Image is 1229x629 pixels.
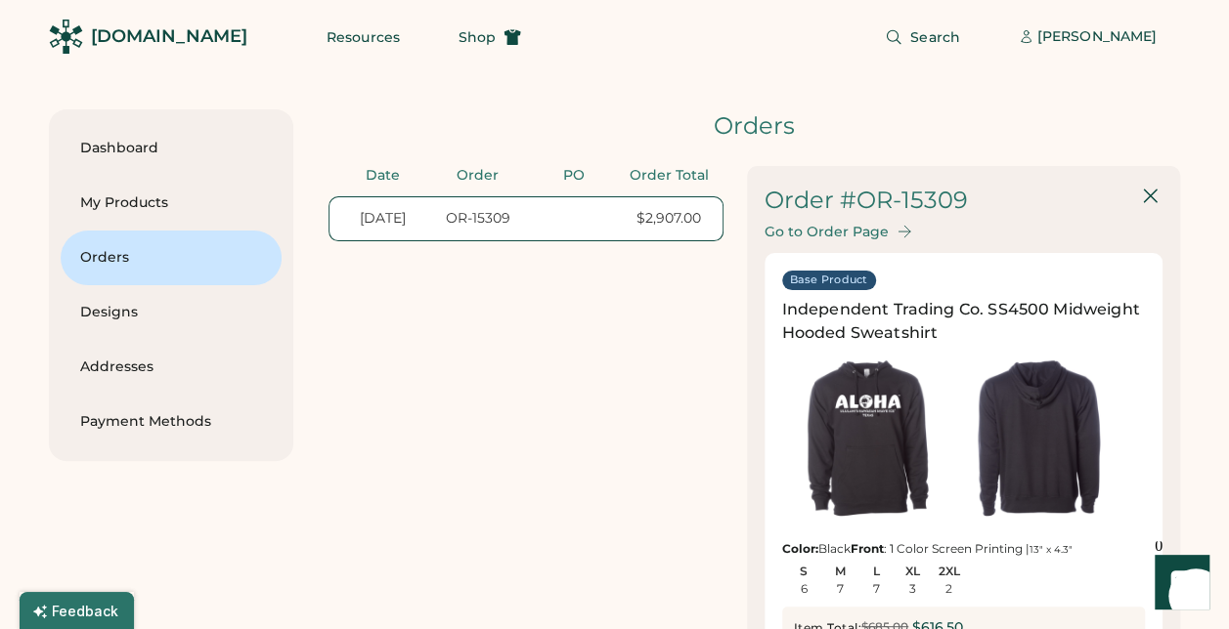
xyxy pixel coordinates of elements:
strong: Front [851,541,884,556]
font: 13" x 4.3" [1030,543,1073,556]
div: M [822,565,858,578]
span: Search [910,30,960,44]
div: Orders [80,248,262,268]
div: L [858,565,895,578]
div: Black : 1 Color Screen Printing | [782,541,1146,557]
button: Search [861,18,984,57]
div: S [786,565,822,578]
div: Base Product [790,273,868,288]
div: 7 [837,582,844,596]
div: Addresses [80,357,262,377]
div: [DATE] [341,209,424,229]
div: [DOMAIN_NAME] [91,24,247,49]
img: generate-image [782,353,953,524]
div: 2XL [931,565,967,578]
div: My Products [80,193,262,213]
span: Shop [459,30,496,44]
button: Shop [435,18,545,57]
div: Order [436,166,520,186]
iframe: Front Chat [1136,541,1220,625]
div: Order #OR-15309 [765,184,968,217]
div: [PERSON_NAME] [1037,27,1157,47]
div: 6 [801,582,808,596]
img: Rendered Logo - Screens [49,20,83,54]
div: Dashboard [80,139,262,158]
img: generate-image [953,353,1124,524]
div: Orders [329,109,1180,143]
div: PO [532,166,616,186]
div: 2 [945,582,952,596]
div: 3 [909,582,916,596]
div: Order Total [628,166,712,186]
div: Payment Methods [80,412,262,432]
div: XL [895,565,931,578]
div: OR-15309 [436,209,519,229]
div: Date [340,166,424,186]
button: Resources [303,18,423,57]
div: $2,907.00 [627,209,710,229]
div: Go to Order Page [765,224,889,240]
div: Designs [80,303,262,322]
div: Independent Trading Co. SS4500 Midweight Hooded Sweatshirt [782,298,1146,345]
div: 7 [873,582,880,596]
strong: Color: [782,541,818,556]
